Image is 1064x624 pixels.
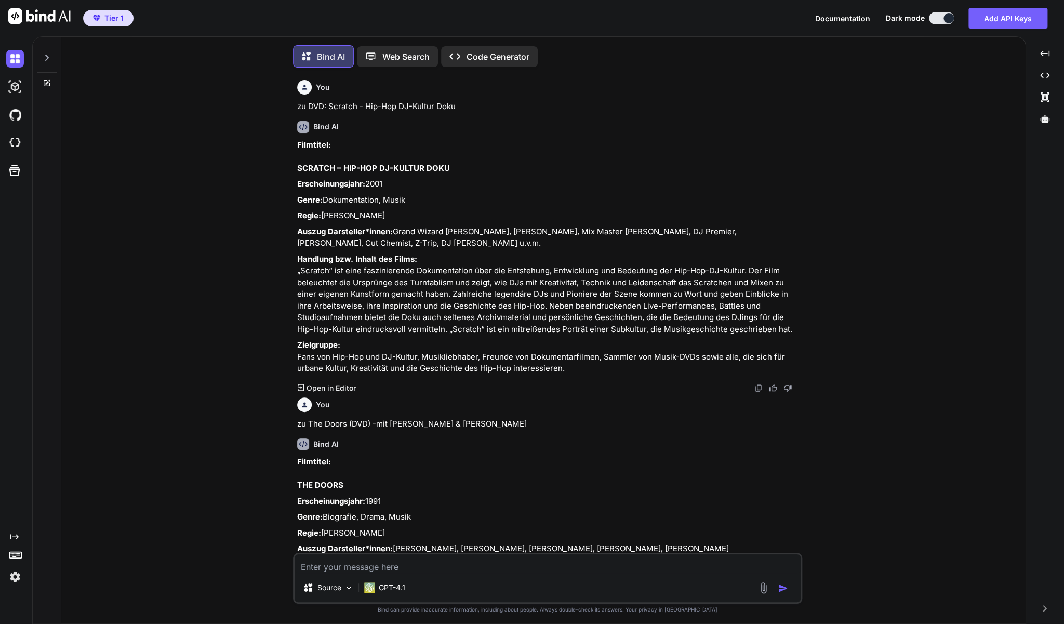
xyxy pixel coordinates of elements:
p: Bind can provide inaccurate information, including about people. Always double-check its answers.... [293,606,802,614]
p: GPT-4.1 [379,582,405,593]
img: darkAi-studio [6,78,24,96]
h6: You [316,82,330,92]
p: [PERSON_NAME] [297,527,800,539]
img: icon [778,583,788,593]
button: Add API Keys [968,8,1047,29]
button: Documentation [815,13,870,24]
strong: Auszug Darsteller*innen: [297,227,393,236]
strong: Zielgruppe: [297,340,340,350]
img: settings [6,568,24,586]
img: copy [754,384,763,392]
p: zu The Doors (DVD) -mit [PERSON_NAME] & [PERSON_NAME] [297,418,800,430]
p: Source [317,582,341,593]
p: Fans von Hip-Hop und DJ-Kultur, Musikliebhaber, Freunde von Dokumentarfilmen, Sammler von Musik-D... [297,339,800,375]
strong: Handlung bzw. Inhalt des Films: [297,254,417,264]
p: 1991 [297,496,800,508]
img: like [769,384,777,392]
strong: THE DOORS [297,480,343,490]
strong: Regie: [297,210,321,220]
p: Biografie, Drama, Musik [297,511,800,523]
img: Pick Models [344,583,353,592]
p: [PERSON_NAME], [PERSON_NAME], [PERSON_NAME], [PERSON_NAME], [PERSON_NAME] [297,543,800,555]
img: premium [93,15,100,21]
strong: Erscheinungsjahr: [297,496,365,506]
p: „Scratch“ ist eine faszinierende Dokumentation über die Entstehung, Entwicklung und Bedeutung der... [297,254,800,336]
p: Open in Editor [306,383,355,393]
img: darkChat [6,50,24,68]
strong: Genre: [297,512,323,522]
p: Code Generator [467,50,529,63]
img: GPT-4.1 [364,582,375,593]
img: dislike [783,384,792,392]
span: Tier 1 [104,13,124,23]
strong: SCRATCH – HIP-HOP DJ-KULTUR DOKU [297,163,450,173]
img: githubDark [6,106,24,124]
span: Documentation [815,14,870,23]
strong: Genre: [297,195,323,205]
strong: Erscheinungsjahr: [297,179,365,189]
button: premiumTier 1 [83,10,134,26]
p: [PERSON_NAME] [297,210,800,222]
p: Web Search [382,50,430,63]
p: Dokumentation, Musik [297,194,800,206]
strong: Auszug Darsteller*innen: [297,543,393,553]
h6: You [316,400,330,410]
img: attachment [757,582,769,594]
p: Bind AI [317,50,345,63]
strong: Regie: [297,528,321,538]
h6: Bind AI [313,122,339,132]
img: cloudideIcon [6,134,24,152]
strong: Filmtitel: [297,140,331,150]
p: zu DVD: Scratch - Hip-Hop DJ-Kultur Doku [297,101,800,113]
span: Dark mode [886,13,925,23]
p: Grand Wizard [PERSON_NAME], [PERSON_NAME], Mix Master [PERSON_NAME], DJ Premier, [PERSON_NAME], C... [297,226,800,249]
strong: Filmtitel: [297,457,331,467]
img: Bind AI [8,8,71,24]
h6: Bind AI [313,439,339,449]
p: 2001 [297,178,800,190]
